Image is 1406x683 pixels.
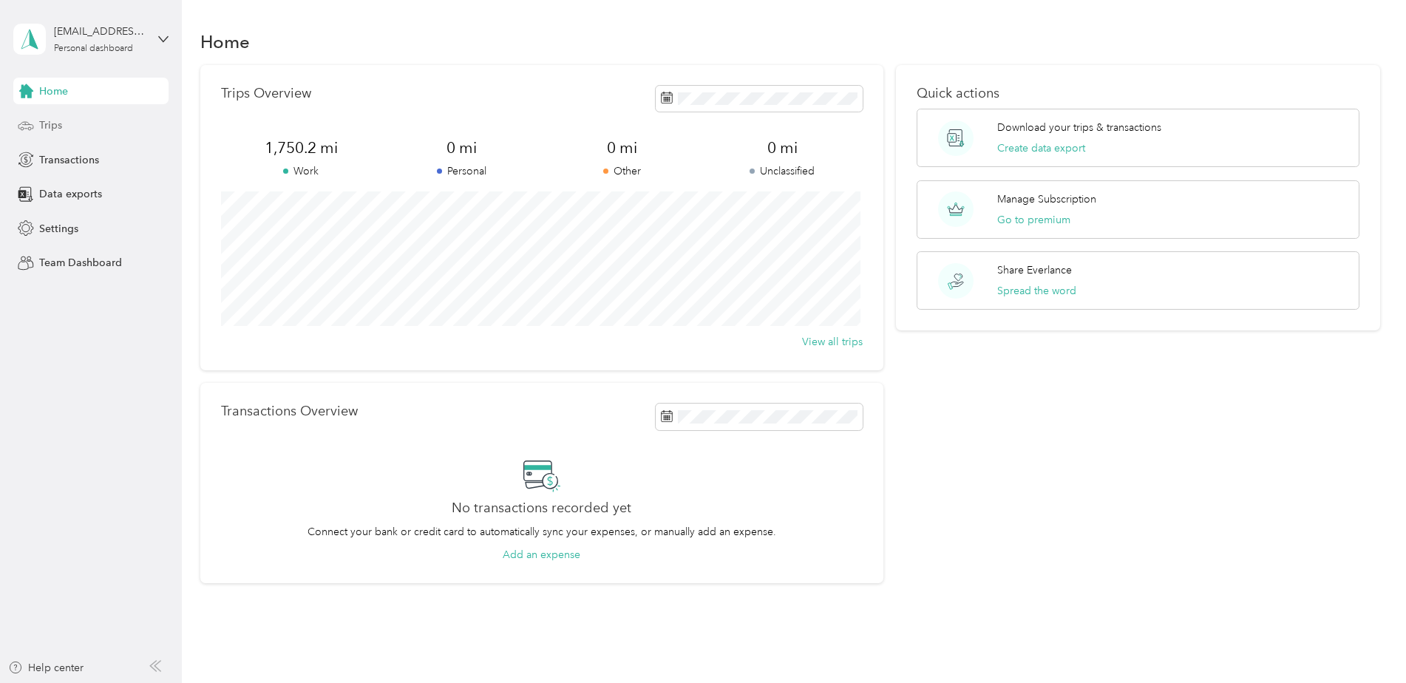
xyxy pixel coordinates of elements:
[221,137,381,158] span: 1,750.2 mi
[39,255,122,271] span: Team Dashboard
[221,86,311,101] p: Trips Overview
[1323,600,1406,683] iframe: Everlance-gr Chat Button Frame
[503,547,580,563] button: Add an expense
[997,212,1070,228] button: Go to premium
[39,152,99,168] span: Transactions
[997,191,1096,207] p: Manage Subscription
[702,163,863,179] p: Unclassified
[8,660,84,676] button: Help center
[54,24,146,39] div: [EMAIL_ADDRESS][DOMAIN_NAME]
[221,163,381,179] p: Work
[221,404,358,419] p: Transactions Overview
[997,140,1085,156] button: Create data export
[997,283,1076,299] button: Spread the word
[39,84,68,99] span: Home
[452,500,631,516] h2: No transactions recorded yet
[54,44,133,53] div: Personal dashboard
[200,34,250,50] h1: Home
[542,137,702,158] span: 0 mi
[702,137,863,158] span: 0 mi
[39,186,102,202] span: Data exports
[381,163,542,179] p: Personal
[997,262,1072,278] p: Share Everlance
[802,334,863,350] button: View all trips
[542,163,702,179] p: Other
[308,524,776,540] p: Connect your bank or credit card to automatically sync your expenses, or manually add an expense.
[917,86,1359,101] p: Quick actions
[39,118,62,133] span: Trips
[381,137,542,158] span: 0 mi
[997,120,1161,135] p: Download your trips & transactions
[39,221,78,237] span: Settings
